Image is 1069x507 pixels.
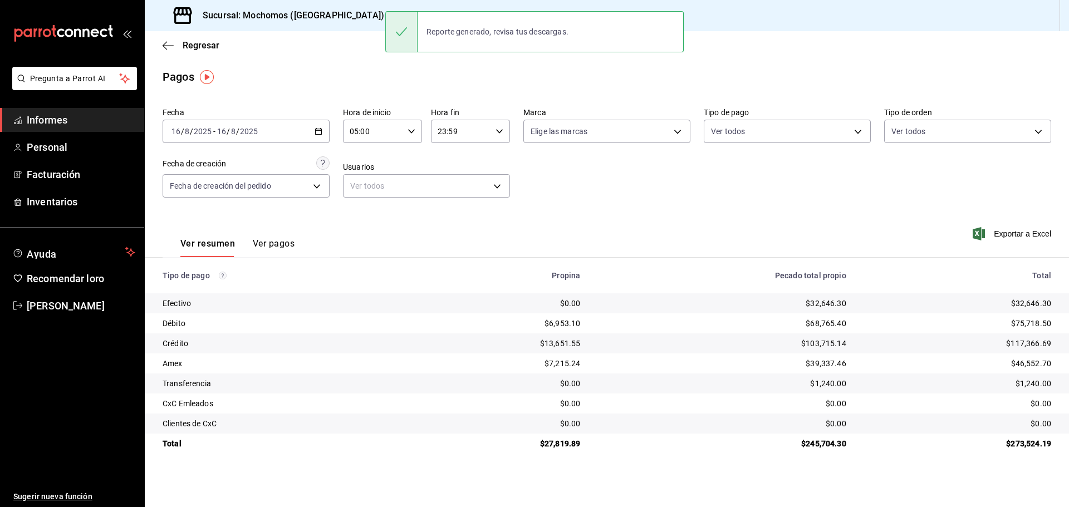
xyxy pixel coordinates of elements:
font: $1,240.00 [1016,379,1051,388]
font: $0.00 [560,419,581,428]
font: $7,215.24 [545,359,580,368]
font: Tipo de pago [704,108,749,117]
font: Fecha [163,108,184,117]
font: Marca [523,108,546,117]
button: Pregunta a Parrot AI [12,67,137,90]
font: Tipo de pago [163,271,210,280]
font: Pregunta a Parrot AI [30,74,106,83]
font: Amex [163,359,183,368]
font: Débito [163,319,185,328]
font: $273,524.19 [1006,439,1051,448]
input: ---- [193,127,212,136]
font: Reporte generado, revisa tus descargas. [426,27,568,36]
font: $32,646.30 [806,299,846,308]
font: Ver todos [891,127,925,136]
font: $0.00 [1031,419,1051,428]
img: Marcador de información sobre herramientas [200,70,214,84]
font: Ayuda [27,248,57,260]
font: [PERSON_NAME] [27,300,105,312]
font: Informes [27,114,67,126]
input: ---- [239,127,258,136]
font: Personal [27,141,67,153]
font: Efectivo [163,299,191,308]
font: $46,552.70 [1011,359,1052,368]
font: $103,715.14 [801,339,846,348]
font: $39,337.46 [806,359,846,368]
font: Transferencia [163,379,211,388]
font: $13,651.55 [540,339,581,348]
font: / [181,127,184,136]
font: Inventarios [27,196,77,208]
font: Ver pagos [253,238,295,249]
font: Hora fin [431,108,459,117]
input: -- [184,127,190,136]
font: Usuarios [343,163,374,171]
font: $1,240.00 [810,379,846,388]
font: Fecha de creación [163,159,226,168]
font: Fecha de creación del pedido [170,181,271,190]
font: $0.00 [826,419,846,428]
font: - [213,127,215,136]
font: Facturación [27,169,80,180]
font: / [227,127,230,136]
font: Pagos [163,70,194,83]
font: Tipo de orden [884,108,932,117]
font: $117,366.69 [1006,339,1051,348]
input: -- [231,127,236,136]
button: Exportar a Excel [975,227,1051,240]
font: Ver todos [711,127,745,136]
font: $68,765.40 [806,319,846,328]
font: $245,704.30 [801,439,846,448]
font: Ver resumen [180,238,235,249]
font: $75,718.50 [1011,319,1052,328]
font: Total [163,439,182,448]
font: Ver todos [350,181,384,190]
font: $32,646.30 [1011,299,1052,308]
font: / [236,127,239,136]
input: -- [217,127,227,136]
font: Elige las marcas [531,127,587,136]
font: Sugerir nueva función [13,492,92,501]
font: Propina [552,271,580,280]
font: $0.00 [826,399,846,408]
font: CxC Emleados [163,399,213,408]
font: Recomendar loro [27,273,104,284]
font: Regresar [183,40,219,51]
button: abrir_cajón_menú [122,29,131,38]
font: Clientes de CxC [163,419,217,428]
font: Total [1032,271,1051,280]
font: Exportar a Excel [994,229,1051,238]
a: Pregunta a Parrot AI [8,81,137,92]
font: / [190,127,193,136]
font: $0.00 [1031,399,1051,408]
font: $6,953.10 [545,319,580,328]
font: $0.00 [560,379,581,388]
font: $27,819.89 [540,439,581,448]
button: Regresar [163,40,219,51]
font: Sucursal: Mochomos ([GEOGRAPHIC_DATA]) [203,10,384,21]
font: $0.00 [560,299,581,308]
input: -- [171,127,181,136]
font: $0.00 [560,399,581,408]
svg: Los pagos realizados con Pay y otras terminales son montos brutos. [219,272,227,279]
font: Crédito [163,339,188,348]
font: Pecado total propio [775,271,846,280]
div: pestañas de navegación [180,238,295,257]
font: Hora de inicio [343,108,391,117]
